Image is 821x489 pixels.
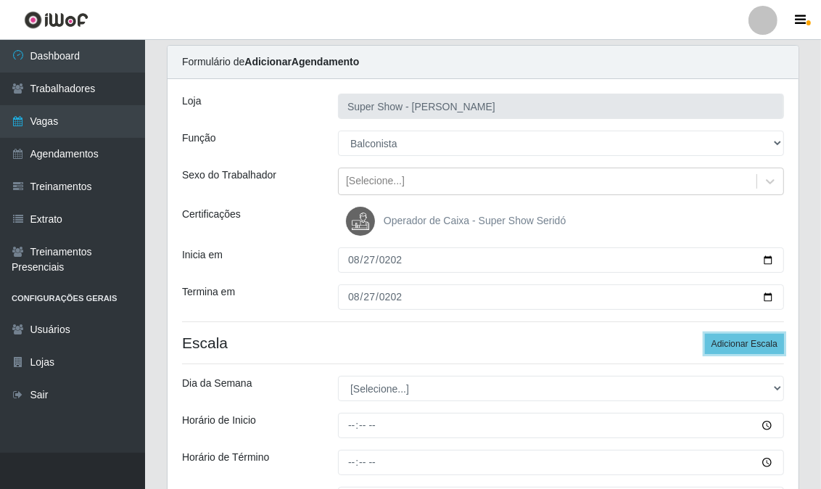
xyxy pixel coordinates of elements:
[182,413,256,428] label: Horário de Inicio
[244,56,359,67] strong: Adicionar Agendamento
[24,11,88,29] img: CoreUI Logo
[168,46,799,79] div: Formulário de
[182,247,223,263] label: Inicia em
[182,168,276,183] label: Sexo do Trabalhador
[182,334,784,352] h4: Escala
[384,215,566,226] span: Operador de Caixa - Super Show Seridó
[346,174,405,189] div: [Selecione...]
[338,450,784,475] input: 00:00
[705,334,784,354] button: Adicionar Escala
[338,284,784,310] input: 00/00/0000
[182,376,252,391] label: Dia da Semana
[338,413,784,438] input: 00:00
[182,131,216,146] label: Função
[182,94,201,109] label: Loja
[182,450,269,465] label: Horário de Término
[182,207,241,222] label: Certificações
[346,207,381,236] img: Operador de Caixa - Super Show Seridó
[338,247,784,273] input: 00/00/0000
[182,284,235,300] label: Termina em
